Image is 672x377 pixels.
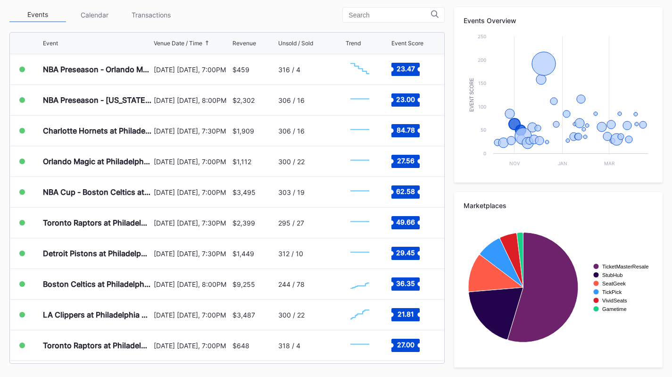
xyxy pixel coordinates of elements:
svg: Chart title [464,32,653,173]
text: 50 [481,127,486,133]
div: [DATE] [DATE], 7:00PM [154,66,230,74]
div: [DATE] [DATE], 7:00PM [154,158,230,166]
text: 27.56 [397,157,415,165]
div: 300 / 22 [278,158,305,166]
div: Calendar [66,8,123,22]
div: [DATE] [DATE], 7:00PM [154,311,230,319]
div: 316 / 4 [278,66,300,74]
div: Boston Celtics at Philadelphia 76ers [43,279,151,289]
div: Unsold / Sold [278,40,313,47]
svg: Chart title [346,211,374,235]
div: $3,487 [232,311,255,319]
text: 27.00 [397,341,415,349]
div: Revenue [232,40,256,47]
svg: Chart title [346,272,374,296]
div: Event [43,40,58,47]
div: LA Clippers at Philadelphia 76ers [43,310,151,319]
text: StubHub [602,272,623,278]
text: 21.81 [398,310,414,318]
div: Events [9,8,66,22]
div: Events Overview [464,17,653,25]
text: 49.66 [396,218,415,226]
div: 300 / 22 [278,311,305,319]
text: 23.00 [396,95,415,103]
div: Event Score [391,40,423,47]
svg: Chart title [346,334,374,357]
div: Venue Date / Time [154,40,202,47]
text: 250 [478,34,486,39]
div: $1,112 [232,158,251,166]
div: $9,255 [232,280,255,288]
div: Toronto Raptors at Philadelphia 76ers [43,218,151,227]
svg: Chart title [346,88,374,112]
text: 84.78 [397,126,415,134]
div: 295 / 27 [278,219,304,227]
div: 306 / 16 [278,127,305,135]
div: $3,495 [232,188,256,196]
svg: Chart title [346,242,374,265]
div: [DATE] [DATE], 7:00PM [154,342,230,350]
text: VividSeats [602,298,627,303]
svg: Chart title [346,150,374,173]
text: Event Score [469,78,474,112]
div: [DATE] [DATE], 7:30PM [154,219,230,227]
text: Jan [558,160,567,166]
div: $648 [232,342,249,350]
svg: Chart title [346,180,374,204]
text: 150 [478,80,486,86]
text: 29.45 [396,249,415,257]
div: 312 / 10 [278,250,303,258]
div: [DATE] [DATE], 7:30PM [154,250,230,258]
text: Nov [509,160,520,166]
div: [DATE] [DATE], 7:00PM [154,188,230,196]
div: [DATE] [DATE], 8:00PM [154,280,230,288]
text: Gametime [602,306,627,312]
div: [DATE] [DATE], 7:30PM [154,127,230,135]
svg: Chart title [346,58,374,81]
div: Trend [346,40,361,47]
text: SeatGeek [602,281,626,286]
text: TickPick [602,289,622,295]
svg: Chart title [346,119,374,142]
text: 23.47 [397,65,415,73]
div: Marketplaces [464,201,653,209]
div: 306 / 16 [278,96,305,104]
svg: Chart title [464,217,653,358]
div: NBA Preseason - [US_STATE] Timberwolves at Philadelphia 76ers [43,95,151,105]
div: 303 / 19 [278,188,305,196]
div: NBA Preseason - Orlando Magic at Philadelphia 76ers [43,65,151,74]
text: 100 [478,104,486,109]
div: $2,399 [232,219,255,227]
text: 62.58 [396,187,415,195]
div: Transactions [123,8,179,22]
text: TicketMasterResale [602,264,648,269]
text: 0 [483,151,486,156]
div: $459 [232,66,249,74]
div: Detroit Pistons at Philadelphia 76ers [43,249,151,258]
div: 318 / 4 [278,342,300,350]
div: $2,302 [232,96,255,104]
input: Search [348,11,431,19]
div: 244 / 78 [278,280,305,288]
div: Orlando Magic at Philadelphia 76ers [43,157,151,166]
div: $1,449 [232,250,254,258]
div: [DATE] [DATE], 8:00PM [154,96,230,104]
text: 36.35 [396,279,415,287]
text: Mar [604,160,615,166]
svg: Chart title [346,303,374,327]
div: $1,909 [232,127,254,135]
div: Charlotte Hornets at Philadelphia 76ers [43,126,151,135]
div: NBA Cup - Boston Celtics at Philadelphia 76ers [43,187,151,197]
div: Toronto Raptors at Philadelphia 76ers [43,341,151,350]
text: 200 [478,57,486,63]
